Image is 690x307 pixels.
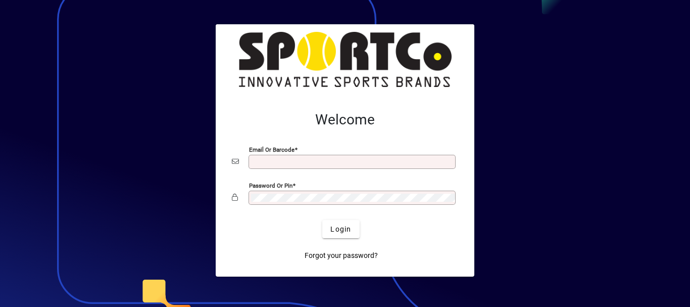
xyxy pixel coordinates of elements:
span: Login [330,224,351,235]
h2: Welcome [232,111,458,128]
mat-label: Password or Pin [249,182,292,189]
button: Login [322,220,359,238]
a: Forgot your password? [301,246,382,265]
span: Forgot your password? [305,250,378,261]
mat-label: Email or Barcode [249,146,294,153]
